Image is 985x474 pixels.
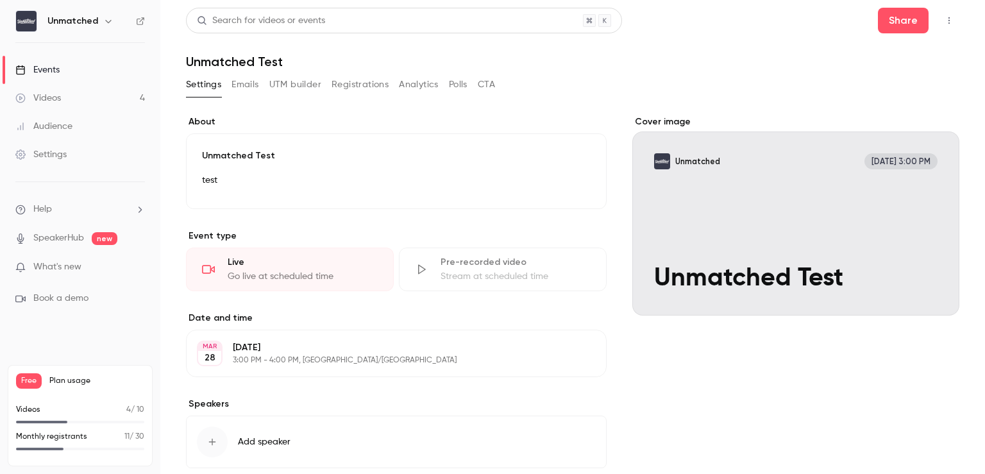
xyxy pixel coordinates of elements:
[228,256,378,269] div: Live
[186,230,607,242] p: Event type
[33,292,88,305] span: Book a demo
[33,232,84,245] a: SpeakerHub
[332,74,389,95] button: Registrations
[186,312,607,325] label: Date and time
[269,74,321,95] button: UTM builder
[33,260,81,274] span: What's new
[124,431,144,443] p: / 30
[15,203,145,216] li: help-dropdown-opener
[16,11,37,31] img: Unmatched
[228,270,378,283] div: Go live at scheduled time
[878,8,929,33] button: Share
[197,14,325,28] div: Search for videos or events
[126,404,144,416] p: / 10
[441,256,591,269] div: Pre-recorded video
[202,149,591,162] p: Unmatched Test
[15,148,67,161] div: Settings
[126,406,131,414] span: 4
[15,92,61,105] div: Videos
[233,341,539,354] p: [DATE]
[233,355,539,366] p: 3:00 PM - 4:00 PM, [GEOGRAPHIC_DATA]/[GEOGRAPHIC_DATA]
[92,232,117,245] span: new
[186,416,607,468] button: Add speaker
[15,63,60,76] div: Events
[49,376,144,386] span: Plan usage
[632,115,959,316] section: Cover image
[186,248,394,291] div: LiveGo live at scheduled time
[238,436,290,448] span: Add speaker
[124,433,130,441] span: 11
[186,115,607,128] label: About
[449,74,467,95] button: Polls
[186,54,959,69] h1: Unmatched Test
[399,248,607,291] div: Pre-recorded videoStream at scheduled time
[632,115,959,128] label: Cover image
[15,120,72,133] div: Audience
[186,398,607,411] label: Speakers
[186,74,221,95] button: Settings
[16,404,40,416] p: Videos
[198,342,221,351] div: MAR
[16,373,42,389] span: Free
[33,203,52,216] span: Help
[232,74,258,95] button: Emails
[205,351,215,364] p: 28
[47,15,98,28] h6: Unmatched
[399,74,439,95] button: Analytics
[16,431,87,443] p: Monthly registrants
[478,74,495,95] button: CTA
[441,270,591,283] div: Stream at scheduled time
[202,173,591,188] p: test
